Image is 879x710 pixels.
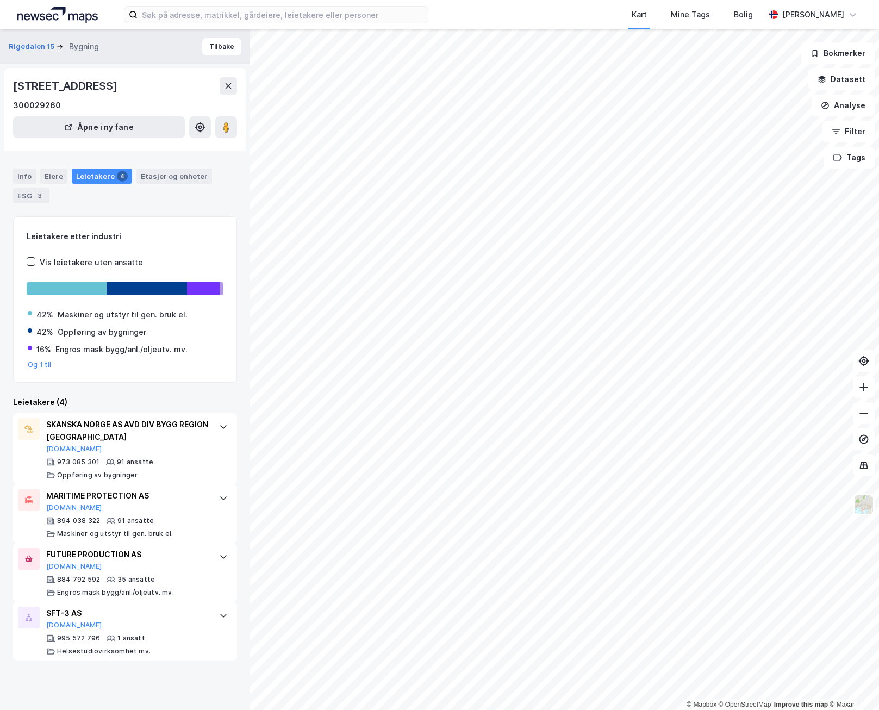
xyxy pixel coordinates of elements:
[808,68,875,90] button: Datasett
[138,7,428,23] input: Søk på adresse, matrikkel, gårdeiere, leietakere eller personer
[46,489,208,502] div: MARITIME PROTECTION AS
[812,95,875,116] button: Analyse
[36,326,53,339] div: 42%
[28,360,52,369] button: Og 1 til
[36,308,53,321] div: 42%
[57,471,138,479] div: Oppføring av bygninger
[117,171,128,182] div: 4
[17,7,98,23] img: logo.a4113a55bc3d86da70a041830d287a7e.svg
[13,188,49,203] div: ESG
[27,230,223,243] div: Leietakere etter industri
[34,190,45,201] div: 3
[46,418,208,444] div: SKANSKA NORGE AS AVD DIV BYGG REGION [GEOGRAPHIC_DATA]
[13,77,120,95] div: [STREET_ADDRESS]
[58,326,146,339] div: Oppføring av bygninger
[782,8,844,21] div: [PERSON_NAME]
[824,147,875,169] button: Tags
[734,8,753,21] div: Bolig
[46,562,102,571] button: [DOMAIN_NAME]
[853,494,874,515] img: Z
[117,575,155,584] div: 35 ansatte
[671,8,710,21] div: Mine Tags
[57,647,151,656] div: Helsestudiovirksomhet mv.
[632,8,647,21] div: Kart
[822,121,875,142] button: Filter
[117,458,153,466] div: 91 ansatte
[46,445,102,453] button: [DOMAIN_NAME]
[13,116,185,138] button: Åpne i ny fane
[72,169,132,184] div: Leietakere
[57,458,99,466] div: 973 085 301
[57,575,100,584] div: 884 792 592
[57,588,174,597] div: Engros mask bygg/anl./oljeutv. mv.
[55,343,188,356] div: Engros mask bygg/anl./oljeutv. mv.
[687,701,716,708] a: Mapbox
[13,99,61,112] div: 300029260
[13,169,36,184] div: Info
[57,530,173,538] div: Maskiner og utstyr til gen. bruk el.
[9,41,57,52] button: Rigedalen 15
[774,701,828,708] a: Improve this map
[141,171,208,181] div: Etasjer og enheter
[46,503,102,512] button: [DOMAIN_NAME]
[40,169,67,184] div: Eiere
[202,38,241,55] button: Tilbake
[36,343,51,356] div: 16%
[57,516,100,525] div: 894 038 322
[46,548,208,561] div: FUTURE PRODUCTION AS
[57,634,100,643] div: 995 572 796
[58,308,188,321] div: Maskiner og utstyr til gen. bruk el.
[117,516,154,525] div: 91 ansatte
[13,396,237,409] div: Leietakere (4)
[825,658,879,710] iframe: Chat Widget
[801,42,875,64] button: Bokmerker
[117,634,145,643] div: 1 ansatt
[40,256,143,269] div: Vis leietakere uten ansatte
[719,701,771,708] a: OpenStreetMap
[46,621,102,630] button: [DOMAIN_NAME]
[69,40,99,53] div: Bygning
[46,607,208,620] div: SFT-3 AS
